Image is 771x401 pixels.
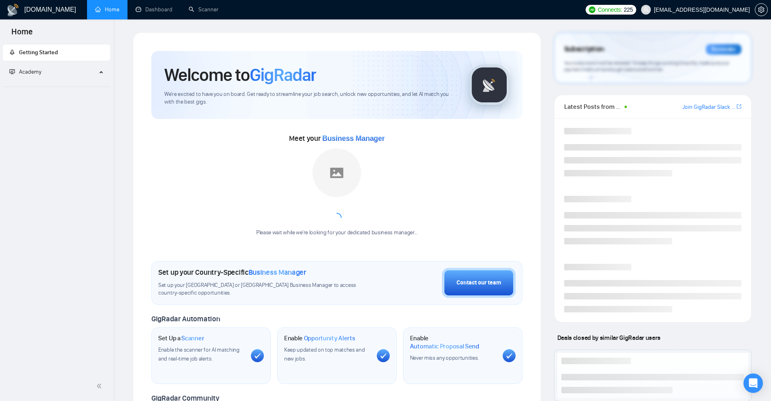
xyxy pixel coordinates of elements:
h1: Enable [410,334,496,350]
span: loading [330,211,344,225]
a: dashboardDashboard [136,6,172,13]
span: setting [755,6,767,13]
span: Your subscription will be renewed. To keep things running smoothly, make sure your payment method... [564,60,729,73]
span: We're excited to have you on board. Get ready to streamline your job search, unlock new opportuni... [164,91,456,106]
span: Subscription [564,42,604,56]
span: double-left [96,382,104,390]
span: Keep updated on top matches and new jobs. [284,346,365,362]
span: Scanner [181,334,204,342]
li: Academy Homepage [3,83,110,89]
span: Academy [19,68,41,75]
a: export [737,103,741,110]
div: Contact our team [457,278,501,287]
li: Getting Started [3,45,110,61]
a: homeHome [95,6,119,13]
span: Opportunity Alerts [304,334,355,342]
h1: Set Up a [158,334,204,342]
span: Deals closed by similar GigRadar users [554,331,664,345]
div: Open Intercom Messenger [743,373,763,393]
a: setting [755,6,768,13]
span: Never miss any opportunities. [410,354,479,361]
span: Enable the scanner for AI matching and real-time job alerts. [158,346,240,362]
span: fund-projection-screen [9,69,15,74]
span: Set up your [GEOGRAPHIC_DATA] or [GEOGRAPHIC_DATA] Business Manager to access country-specific op... [158,282,373,297]
img: placeholder.png [312,149,361,197]
div: Please wait while we're looking for your dedicated business manager... [251,229,423,237]
span: Academy [9,68,41,75]
span: Business Manager [249,268,306,277]
h1: Set up your Country-Specific [158,268,306,277]
span: Business Manager [322,134,384,142]
span: Automatic Proposal Send [410,342,479,350]
h1: Welcome to [164,64,316,86]
span: 225 [624,5,633,14]
img: logo [6,4,19,17]
a: Join GigRadar Slack Community [682,103,735,112]
h1: Enable [284,334,355,342]
img: gigradar-logo.png [469,65,510,105]
button: setting [755,3,768,16]
span: user [643,7,649,13]
span: rocket [9,49,15,55]
span: GigRadar Automation [151,314,220,323]
div: Reminder [706,44,741,55]
span: Meet your [289,134,384,143]
span: Getting Started [19,49,58,56]
span: GigRadar [250,64,316,86]
a: searchScanner [189,6,219,13]
span: Latest Posts from the GigRadar Community [564,102,622,112]
span: Home [5,26,39,43]
button: Contact our team [442,268,516,298]
img: upwork-logo.png [589,6,595,13]
span: Connects: [598,5,622,14]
